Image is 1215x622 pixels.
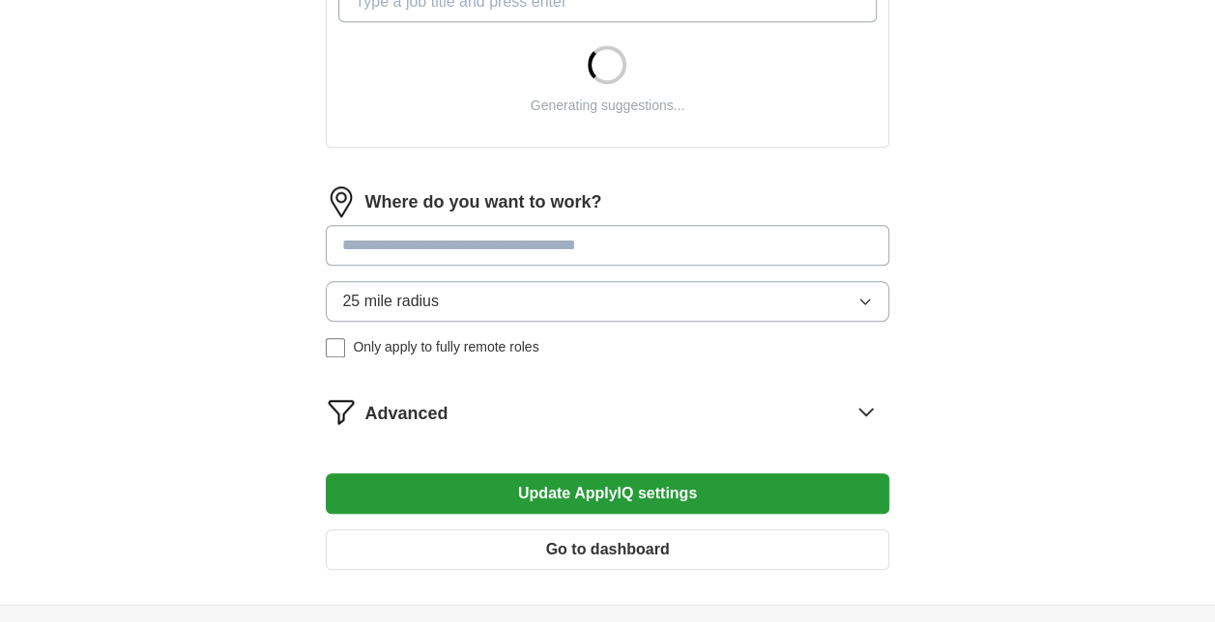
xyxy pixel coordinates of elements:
[326,186,357,217] img: location.png
[326,529,888,570] button: Go to dashboard
[326,281,888,322] button: 25 mile radius
[342,290,439,313] span: 25 mile radius
[326,473,888,514] button: Update ApplyIQ settings
[364,189,601,215] label: Where do you want to work?
[364,401,448,427] span: Advanced
[353,337,538,357] span: Only apply to fully remote roles
[531,96,685,116] div: Generating suggestions...
[326,396,357,427] img: filter
[326,338,345,357] input: Only apply to fully remote roles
